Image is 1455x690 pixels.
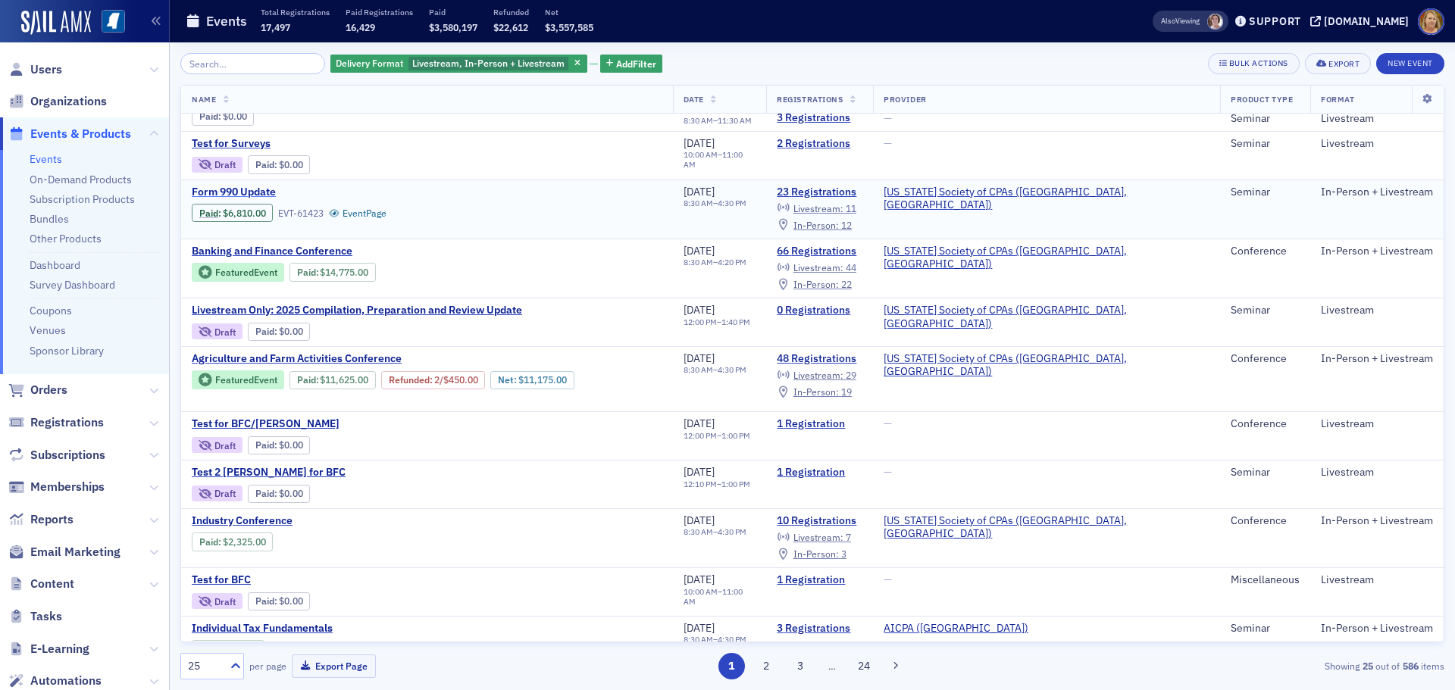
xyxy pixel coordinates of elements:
span: Test 2 Susan for BFC [192,466,446,479]
a: In-Person: 12 [777,219,851,231]
span: Registrations [777,94,843,105]
span: [DATE] [684,417,715,430]
div: In-Person + Livestream [1321,352,1433,366]
span: In-Person : [793,219,839,231]
p: Paid Registrations [346,7,413,17]
div: – [684,150,756,170]
span: In-Person : [793,548,839,560]
div: – [684,317,750,327]
time: 4:30 PM [718,634,746,645]
span: Form 990 Update [192,186,446,199]
span: 16,429 [346,21,375,33]
div: Seminar [1231,304,1300,317]
a: Subscriptions [8,447,105,464]
span: : [199,208,223,219]
a: In-Person: 3 [777,548,846,560]
a: 48 Registrations [777,352,862,366]
div: Seminar [1231,137,1300,151]
span: $6,810.00 [223,208,266,219]
a: On-Demand Products [30,173,132,186]
div: Draft [192,593,242,609]
span: $0.00 [279,159,303,170]
a: Paid [255,595,274,607]
a: 1 Registration [777,417,862,431]
a: Dashboard [30,258,80,272]
span: 11 [846,202,856,214]
div: Draft [214,489,236,498]
a: Banking and Finance Conference [192,245,490,258]
div: Draft [192,323,242,339]
button: 1 [718,653,745,679]
a: 10 Registrations [777,514,862,528]
div: Featured Event [192,370,284,389]
span: Add Filter [616,57,656,70]
span: [DATE] [684,136,715,150]
span: $14,775.00 [320,267,368,278]
time: 8:30 AM [684,364,713,375]
div: Net: $1117500 [490,371,574,389]
span: AICPA (Durham) [884,622,1028,635]
span: Organizations [30,93,107,110]
span: [DATE] [684,303,715,317]
span: Subscriptions [30,447,105,464]
span: $0.00 [279,595,303,607]
span: Reports [30,511,74,528]
div: Featured Event [215,268,277,276]
div: Livestream [1321,112,1433,126]
span: Mississippi Society of CPAs (Ridgeland, MS) [884,514,1209,541]
span: In-Person : [793,278,839,290]
button: AddFilter [600,55,662,73]
span: Livestream : [793,531,843,543]
time: 12:00 PM [684,317,717,327]
div: Seminar [1231,186,1300,199]
a: EventPage [329,208,386,219]
span: Memberships [30,479,105,495]
a: In-Person: 19 [777,386,851,398]
a: E-Learning [8,641,89,657]
button: Export Page [292,654,376,678]
a: Subscription Products [30,192,135,206]
div: Livestream [1321,573,1433,587]
span: Automations [30,673,102,689]
time: 8:30 AM [684,257,713,267]
a: Agriculture and Farm Activities Conference [192,352,662,366]
a: Test for Surveys [192,137,446,151]
label: per page [249,659,286,673]
button: 2 [753,653,779,679]
div: – [684,258,746,267]
div: – [684,198,746,208]
button: Export [1305,53,1371,74]
span: Tasks [30,608,62,625]
div: Paid: 12 - $232500 [192,532,273,551]
div: Seminar [1231,112,1300,126]
a: 1 Registration [777,573,862,587]
div: Featured Event [192,263,284,282]
div: Livestream [1321,304,1433,317]
div: Paid: 52 - $1162500 [289,371,376,389]
span: 19 [841,386,852,398]
div: Bulk Actions [1229,59,1288,67]
a: Reports [8,511,74,528]
time: 10:00 AM [684,586,718,597]
div: – [684,116,752,126]
span: $22,612 [493,21,528,33]
time: 11:30 AM [718,115,752,126]
div: Support [1249,14,1301,28]
span: 22 [841,278,852,290]
a: Livestream: 11 [777,202,856,214]
div: Refunded: 52 - $1162500 [381,371,485,389]
span: … [821,659,843,673]
span: $0.00 [223,111,247,122]
span: Banking and Finance Conference [192,245,446,258]
span: Users [30,61,62,78]
time: 10:00 AM [684,149,718,160]
a: Orders [8,382,67,398]
a: Paid [255,159,274,170]
span: — [884,136,892,150]
a: [US_STATE] Society of CPAs ([GEOGRAPHIC_DATA], [GEOGRAPHIC_DATA]) [884,514,1209,541]
div: Miscellaneous [1231,573,1300,587]
div: Paid: 0 - $0 [248,592,310,610]
button: [DOMAIN_NAME] [1310,16,1414,27]
div: Paid: 0 - $0 [248,155,310,173]
span: In-Person : [793,386,839,398]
